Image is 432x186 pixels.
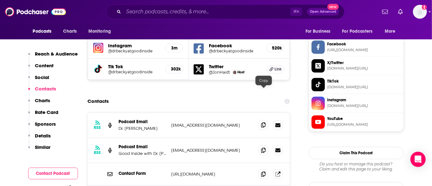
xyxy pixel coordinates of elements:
span: Open Advanced [310,10,336,13]
p: Charts [35,97,50,103]
input: Search podcasts, credits, & more... [124,7,290,17]
button: Details [28,133,51,144]
span: tiktok.com/@drbeckyatgoodinside [327,85,401,90]
span: New [327,4,339,10]
p: Podcast Email [119,119,166,125]
button: open menu [338,25,382,37]
h5: Tik Tok [108,64,161,70]
a: @JonHaidt [209,70,230,75]
p: Rate Card [35,109,59,115]
img: Jonathan Haidt [233,71,236,74]
span: Link [274,67,282,72]
h2: Contacts [88,96,109,108]
span: For Business [306,27,331,36]
img: iconImage [93,43,103,53]
div: Copy [255,76,272,85]
span: Monitoring [88,27,111,36]
button: Show profile menu [413,5,427,19]
span: https://www.facebook.com/drbeckyatgoodinside [327,48,401,52]
h5: 3m [171,45,178,51]
a: Facebook[URL][DOMAIN_NAME] [312,41,401,54]
button: Sponsors [28,121,56,133]
p: [EMAIL_ADDRESS][DOMAIN_NAME] [171,148,254,153]
button: Reach & Audience [28,51,78,63]
h3: RSS [94,150,101,156]
p: [URL][DOMAIN_NAME] [171,172,254,177]
span: YouTube [327,116,401,122]
span: Host [238,70,245,75]
span: For Podcasters [342,27,373,36]
button: open menu [301,25,339,37]
h5: 520k [272,45,279,51]
p: Good Inside with Dr. [PERSON_NAME] Podcast Email [119,151,166,156]
span: Instagram [327,97,401,103]
span: Facebook [327,41,401,47]
span: X/Twitter [327,60,401,66]
h3: RSS [94,125,101,130]
a: Show notifications dropdown [396,6,405,17]
p: Similar [35,144,51,150]
p: Social [35,74,49,80]
svg: Add a profile image [422,5,427,10]
span: Logged in as agoldsmithwissman [413,5,427,19]
span: Do you host or manage this podcast? [309,162,404,167]
button: Contacts [28,86,56,97]
p: [EMAIL_ADDRESS][DOMAIN_NAME] [171,123,254,128]
img: User Profile [413,5,427,19]
a: @drbeckyatgoodinside [108,49,161,53]
a: X/Twitter[DOMAIN_NAME][URL] [312,59,401,73]
p: Reach & Audience [35,51,78,57]
p: Dr. [PERSON_NAME] [119,126,166,131]
p: Sponsors [35,121,56,127]
button: open menu [380,25,403,37]
span: twitter.com/GoodInside [327,66,401,71]
a: Charts [59,25,81,37]
button: Similar [28,144,51,156]
div: Search podcasts, credits, & more... [106,4,345,19]
button: Social [28,74,49,86]
p: Contact Form [119,171,166,176]
h5: Instagram [108,43,161,49]
span: ⌘ K [290,8,302,16]
span: https://www.youtube.com/@goodinside [327,123,401,127]
a: @drbeckyatgoodinside [209,49,261,53]
p: Content [35,63,54,69]
a: @drbeckyatgoodinside [108,70,161,75]
button: Charts [28,97,50,109]
a: Link [267,65,284,74]
a: TikTok[DOMAIN_NAME][URL] [312,78,401,91]
span: Charts [63,27,77,36]
p: Contacts [35,86,56,92]
a: Instagram[DOMAIN_NAME][URL] [312,97,401,110]
a: YouTube[URL][DOMAIN_NAME] [312,116,401,129]
span: TikTok [327,79,401,84]
button: Content [28,63,54,74]
button: Open AdvancedNew [307,8,339,16]
h5: Facebook [209,43,261,49]
div: Claim and edit this page to your liking. [309,162,404,172]
div: Open Intercom Messenger [410,152,426,167]
p: Details [35,133,51,139]
span: instagram.com/drbeckyatgoodinside [327,104,401,109]
button: Rate Card [28,109,59,121]
button: Contact Podcast [28,168,78,179]
a: Show notifications dropdown [380,6,390,17]
button: Claim This Podcast [309,147,404,159]
h5: Twitter [209,64,261,70]
span: More [385,27,396,36]
span: Podcasts [33,27,52,36]
img: Podchaser - Follow, Share and Rate Podcasts [5,6,66,18]
p: Podcast Email [119,144,166,150]
h5: 302k [171,67,178,72]
button: open menu [84,25,119,37]
button: open menu [29,25,60,37]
